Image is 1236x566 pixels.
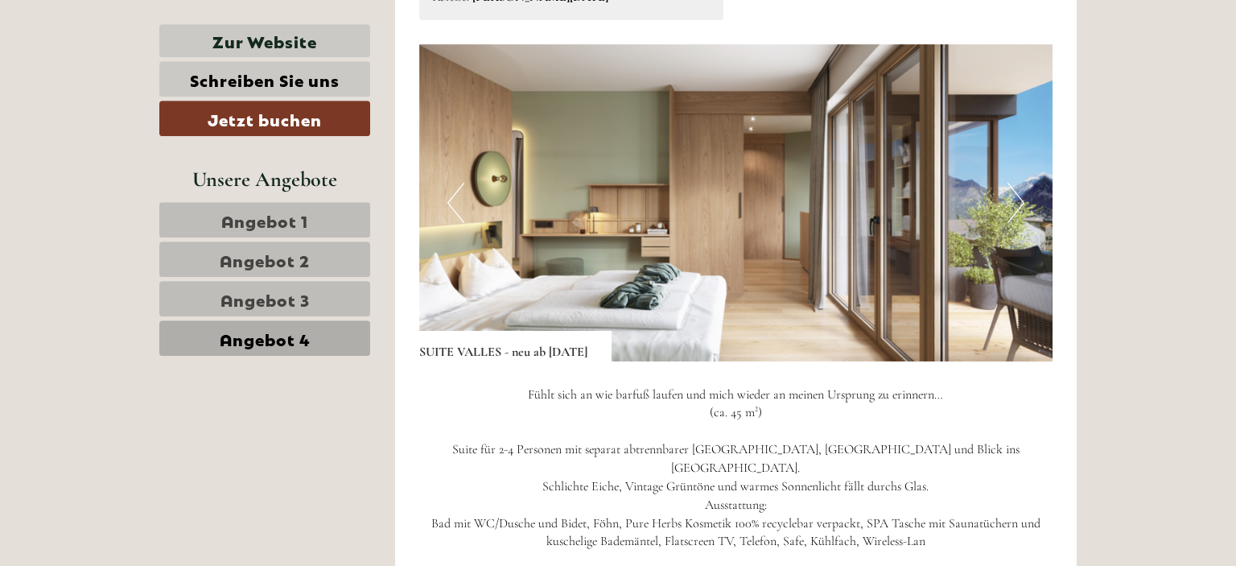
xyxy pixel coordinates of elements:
[220,248,310,271] span: Angebot 2
[12,43,237,93] div: Guten Tag, wie können wir Ihnen helfen?
[159,61,370,97] a: Schreiben Sie uns
[419,44,1053,361] img: image
[159,101,370,136] a: Jetzt buchen
[447,183,464,223] button: Previous
[220,287,310,310] span: Angebot 3
[24,78,229,89] small: 21:40
[159,164,370,194] div: Unsere Angebote
[24,47,229,60] div: [GEOGRAPHIC_DATA]
[1007,183,1024,223] button: Next
[521,417,634,452] button: Senden
[288,12,346,39] div: [DATE]
[221,209,308,231] span: Angebot 1
[419,331,612,361] div: SUITE VALLES - neu ab [DATE]
[159,24,370,57] a: Zur Website
[220,327,311,349] span: Angebot 4
[419,386,1053,552] p: Fühlt sich an wie barfuß laufen und mich wieder an meinen Ursprung zu erinnern… (ca. 45 m²) Suite...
